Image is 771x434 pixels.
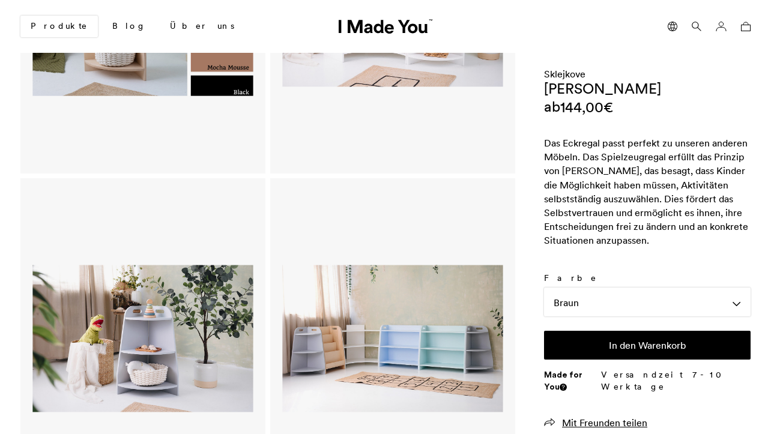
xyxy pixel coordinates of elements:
bdi: 144,00 [560,98,613,116]
span: € [603,98,613,116]
a: Mit Freunden teilen [544,417,647,429]
img: Info sign [561,385,565,390]
button: In den Warenkorb [544,331,751,360]
a: Sklejkove [544,68,585,80]
strong: Made for You [544,369,582,392]
a: Über uns [160,16,244,37]
p: Versandzeit 7-10 Werktage [601,369,751,393]
h1: [PERSON_NAME] [544,80,661,97]
div: ab [544,97,613,117]
div: Braun [544,288,751,316]
div: Das Eckregal passt perfekt zu unseren anderen Möbeln. Das Spielzeugregal erfüllt das Prinzip von ... [544,136,751,248]
span: Mit Freunden teilen [562,417,647,429]
label: Farbe [544,273,751,285]
a: Blog [103,16,156,37]
a: Produkte [20,16,98,37]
